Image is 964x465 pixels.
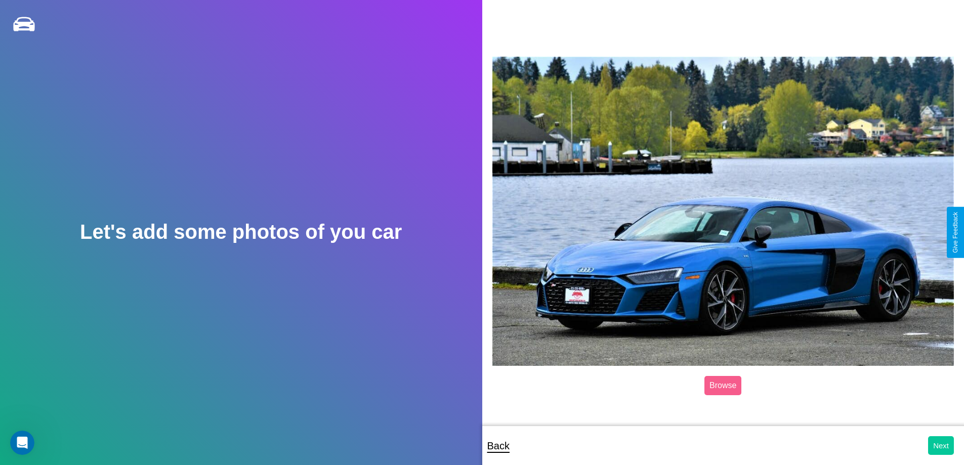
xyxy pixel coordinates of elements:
img: posted [492,57,954,366]
label: Browse [704,376,741,395]
div: Give Feedback [952,212,959,253]
p: Back [487,437,510,455]
iframe: Intercom live chat [10,431,34,455]
button: Next [928,436,954,455]
h2: Let's add some photos of you car [80,221,402,243]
